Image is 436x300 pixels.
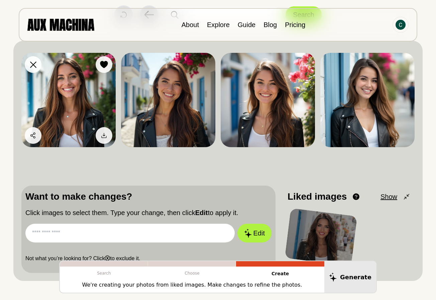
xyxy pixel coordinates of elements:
[221,53,315,147] img: Search result
[237,224,271,242] button: Edit
[25,190,271,204] p: Want to make changes?
[82,281,302,289] p: We're creating your photos from liked images. Make changes to refine the photos.
[396,20,406,30] img: Avatar
[324,261,376,293] button: Generate
[148,267,236,280] p: Choose
[121,53,215,147] img: Search result
[21,53,116,147] img: Search result
[320,53,415,147] img: Search result
[105,256,110,261] b: ⓧ
[207,21,230,28] a: Explore
[195,209,208,216] b: Edit
[380,192,397,202] span: Show
[182,21,199,28] a: About
[263,21,277,28] a: Blog
[236,267,324,281] p: Create
[288,190,347,204] p: Liked images
[60,267,148,280] p: Search
[25,208,271,218] p: Click images to select them. Type your change, then click to apply it.
[25,255,271,263] p: Not what you’re looking for? Click to exclude it.
[285,21,305,28] a: Pricing
[238,21,255,28] a: Guide
[380,192,411,202] button: Show
[27,19,94,30] img: AUX MACHINA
